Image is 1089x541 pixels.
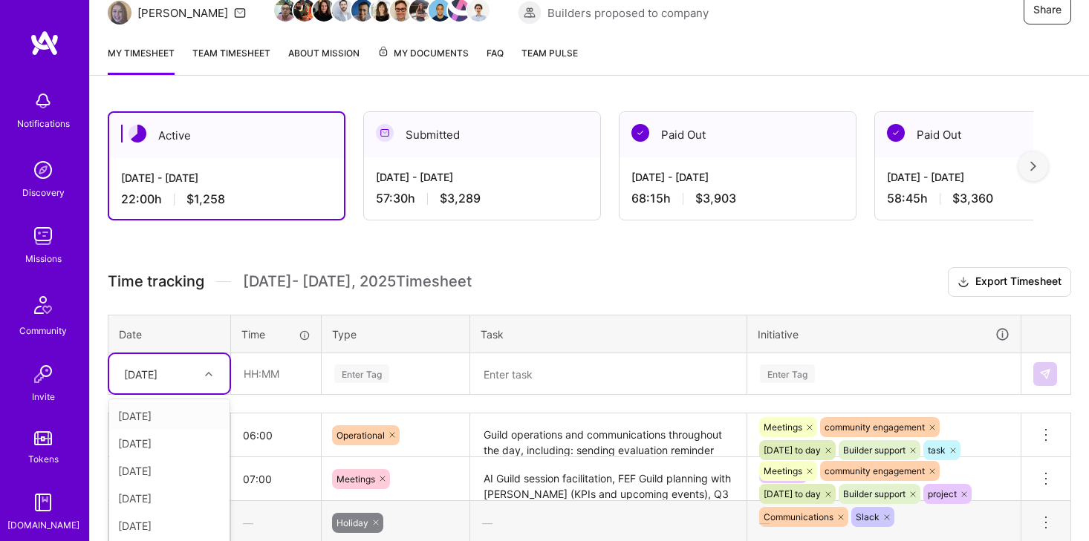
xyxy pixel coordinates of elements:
[764,488,821,499] span: [DATE] to day
[241,327,311,342] div: Time
[376,169,588,185] div: [DATE] - [DATE]
[620,112,856,157] div: Paid Out
[232,354,320,393] input: HH:MM
[825,422,925,433] span: community engagement
[243,272,472,291] span: [DATE] - [DATE] , 2025 Timesheet
[631,124,649,142] img: Paid Out
[109,113,344,158] div: Active
[631,191,844,206] div: 68:15 h
[234,7,246,19] i: icon Mail
[376,191,588,206] div: 57:30 h
[108,1,131,24] img: Team Architect
[25,251,62,266] div: Missions
[22,185,65,200] div: Discovery
[109,512,230,540] div: [DATE]
[109,457,230,485] div: [DATE]
[108,315,231,353] th: Date
[521,45,578,75] a: Team Pulse
[764,445,821,456] span: [DATE] to day
[19,323,67,338] div: Community
[109,485,230,512] div: [DATE]
[377,45,469,75] a: My Documents
[631,169,844,185] div: [DATE] - [DATE]
[440,191,481,206] span: $3,289
[322,315,470,353] th: Type
[34,431,52,445] img: tokens
[764,422,802,433] span: Meetings
[952,191,993,206] span: $3,360
[121,170,332,186] div: [DATE] - [DATE]
[364,112,600,157] div: Submitted
[186,191,225,207] span: $1,258
[377,45,469,62] span: My Documents
[758,326,1010,343] div: Initiative
[695,191,736,206] span: $3,903
[205,370,212,378] i: icon Chevron
[547,5,709,21] span: Builders proposed to company
[948,267,1071,297] button: Export Timesheet
[192,45,270,75] a: Team timesheet
[487,45,504,75] a: FAQ
[337,473,375,485] span: Meetings
[109,430,230,457] div: [DATE]
[124,366,157,381] div: [DATE]
[470,315,747,353] th: Task
[843,445,906,456] span: Builder support
[958,275,969,290] i: icon Download
[7,517,79,533] div: [DOMAIN_NAME]
[28,488,58,517] img: guide book
[521,47,578,59] span: Team Pulse
[28,359,58,389] img: Invite
[129,125,146,142] img: Active
[288,45,360,75] a: About Mission
[1033,2,1062,17] span: Share
[137,5,228,21] div: [PERSON_NAME]
[843,488,906,499] span: Builder support
[108,45,175,75] a: My timesheet
[764,465,802,476] span: Meetings
[1039,368,1051,380] img: Submit
[32,389,55,404] div: Invite
[17,116,70,131] div: Notifications
[28,221,58,251] img: teamwork
[887,124,905,142] img: Paid Out
[472,459,745,499] textarea: AI Guild session facilitation, FEF Guild planning with [PERSON_NAME] (KPIs and upcoming events), ...
[121,191,332,207] div: 22:00 h
[928,445,946,456] span: task
[28,86,58,116] img: bell
[518,1,542,24] img: Builders proposed to company
[25,287,61,323] img: Community
[376,124,394,142] img: Submitted
[825,465,925,476] span: community engagement
[337,430,385,441] span: Operational
[1030,161,1036,171] img: right
[337,517,368,528] span: Holiday
[109,402,230,430] div: [DATE]
[28,451,59,467] div: Tokens
[760,362,815,385] div: Enter Tag
[108,272,204,291] span: Time tracking
[472,415,745,456] textarea: Guild operations and communications throughout the day, including: sending evaluation reminder em...
[231,459,321,499] input: HH:MM
[928,488,957,499] span: project
[28,155,58,185] img: discovery
[30,30,59,56] img: logo
[231,416,321,455] input: HH:MM
[334,362,389,385] div: Enter Tag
